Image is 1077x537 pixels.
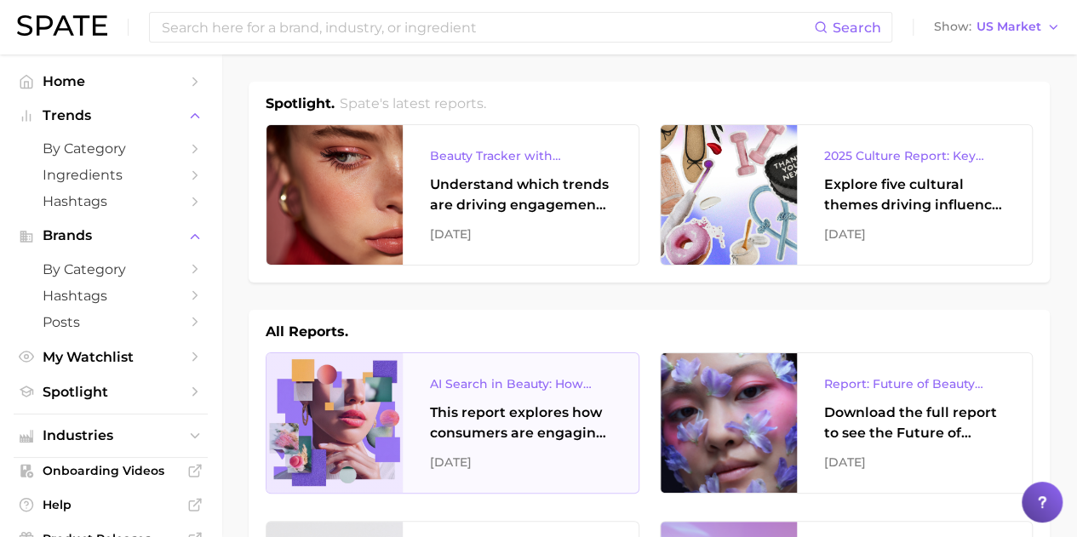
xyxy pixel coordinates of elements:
span: Brands [43,228,179,243]
span: Home [43,73,179,89]
a: 2025 Culture Report: Key Themes That Are Shaping Consumer DemandExplore five cultural themes driv... [660,124,1034,266]
div: Understand which trends are driving engagement across platforms in the skin, hair, makeup, and fr... [430,174,611,215]
span: Search [833,20,881,36]
a: Spotlight [14,379,208,405]
span: Posts [43,314,179,330]
button: Industries [14,423,208,448]
a: Report: Future of Beauty WebinarDownload the full report to see the Future of Beauty trends we un... [660,352,1034,494]
span: Show [934,22,971,31]
img: SPATE [17,15,107,36]
a: by Category [14,135,208,162]
span: Industries [43,428,179,443]
div: AI Search in Beauty: How Consumers Are Using ChatGPT vs. Google Search [430,374,611,394]
a: by Category [14,256,208,283]
span: Hashtags [43,288,179,304]
a: Posts [14,309,208,335]
a: Hashtags [14,283,208,309]
div: [DATE] [430,224,611,244]
div: 2025 Culture Report: Key Themes That Are Shaping Consumer Demand [824,146,1005,166]
span: Trends [43,108,179,123]
span: by Category [43,261,179,277]
span: My Watchlist [43,349,179,365]
span: Help [43,497,179,512]
span: Ingredients [43,167,179,183]
a: Home [14,68,208,94]
span: Hashtags [43,193,179,209]
input: Search here for a brand, industry, or ingredient [160,13,814,42]
div: [DATE] [824,452,1005,472]
div: This report explores how consumers are engaging with AI-powered search tools — and what it means ... [430,403,611,443]
a: My Watchlist [14,344,208,370]
h2: Spate's latest reports. [340,94,486,114]
div: Download the full report to see the Future of Beauty trends we unpacked during the webinar. [824,403,1005,443]
button: ShowUS Market [930,16,1064,38]
a: Ingredients [14,162,208,188]
a: Beauty Tracker with Popularity IndexUnderstand which trends are driving engagement across platfor... [266,124,639,266]
span: US Market [977,22,1041,31]
h1: All Reports. [266,322,348,342]
div: Beauty Tracker with Popularity Index [430,146,611,166]
a: Onboarding Videos [14,458,208,483]
a: Hashtags [14,188,208,214]
a: AI Search in Beauty: How Consumers Are Using ChatGPT vs. Google SearchThis report explores how co... [266,352,639,494]
h1: Spotlight. [266,94,335,114]
span: Spotlight [43,384,179,400]
span: by Category [43,140,179,157]
span: Onboarding Videos [43,463,179,478]
div: Explore five cultural themes driving influence across beauty, food, and pop culture. [824,174,1005,215]
button: Brands [14,223,208,249]
div: Report: Future of Beauty Webinar [824,374,1005,394]
div: [DATE] [430,452,611,472]
div: [DATE] [824,224,1005,244]
button: Trends [14,103,208,129]
a: Help [14,492,208,517]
